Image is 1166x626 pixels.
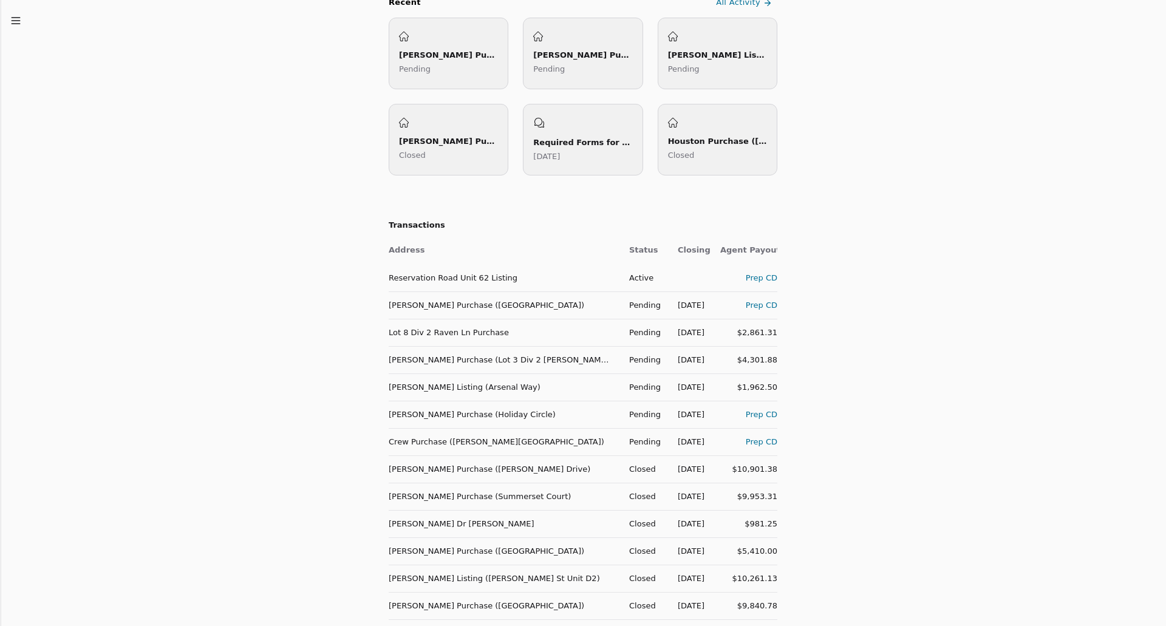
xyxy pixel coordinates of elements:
td: [PERSON_NAME] Purchase (Holiday Circle) [389,401,619,428]
div: [PERSON_NAME] Listing (Arsenal Way) [668,49,767,61]
a: [PERSON_NAME] Purchase (Lot 3 Div 2 [PERSON_NAME])Pending [523,18,643,89]
td: [PERSON_NAME] Purchase ([PERSON_NAME] Drive) [389,455,619,483]
td: Pending [619,291,668,319]
th: Closing [668,237,711,264]
td: Pending [619,373,668,401]
td: [PERSON_NAME] Purchase ([GEOGRAPHIC_DATA]) [389,291,619,319]
div: $2,861.31 [720,326,777,339]
td: [DATE] [668,537,711,565]
div: [PERSON_NAME] Purchase (Lot 3 Div 2 [PERSON_NAME]) [533,49,632,61]
td: [PERSON_NAME] Purchase ([GEOGRAPHIC_DATA]) [389,537,619,565]
td: Closed [619,455,668,483]
td: [PERSON_NAME] Dr [PERSON_NAME] [389,510,619,537]
th: Status [619,237,668,264]
div: Prep CD [720,299,777,311]
td: Lot 8 Div 2 Raven Ln Purchase [389,319,619,346]
div: $10,901.38 [720,463,777,475]
div: [PERSON_NAME] Purchase ([GEOGRAPHIC_DATA]) [399,49,498,61]
td: Closed [619,565,668,592]
td: Closed [619,592,668,619]
p: Pending [533,63,632,75]
div: $1,962.50 [720,381,777,393]
td: [DATE] [668,373,711,401]
td: Pending [619,319,668,346]
td: Pending [619,428,668,455]
td: [PERSON_NAME] Purchase (Summerset Court) [389,483,619,510]
div: $9,953.31 [720,490,777,503]
h2: Transactions [389,219,777,232]
td: Closed [619,510,668,537]
div: Required Forms for New Listing [533,136,632,149]
td: [DATE] [668,510,711,537]
td: Active [619,264,668,291]
p: Closed [668,149,767,162]
td: [DATE] [668,592,711,619]
td: [PERSON_NAME] Purchase ([GEOGRAPHIC_DATA]) [389,592,619,619]
td: Reservation Road Unit 62 Listing [389,264,619,291]
td: [PERSON_NAME] Purchase (Lot 3 Div 2 [PERSON_NAME]) [389,346,619,373]
a: Houston Purchase ([PERSON_NAME][GEOGRAPHIC_DATA])Closed [658,104,777,175]
a: Required Forms for New Listing[DATE] [523,104,643,175]
div: Houston Purchase ([PERSON_NAME][GEOGRAPHIC_DATA]) [668,135,767,148]
td: [DATE] [668,483,711,510]
td: Closed [619,537,668,565]
td: [DATE] [668,291,711,319]
div: Prep CD [720,408,777,421]
p: Pending [668,63,767,75]
div: $9,840.78 [720,599,777,612]
td: [DATE] [668,401,711,428]
a: [PERSON_NAME] Purchase ([GEOGRAPHIC_DATA])Pending [389,18,508,89]
th: Address [389,237,619,264]
td: [DATE] [668,428,711,455]
td: Pending [619,401,668,428]
td: [DATE] [668,455,711,483]
div: $4,301.88 [720,353,777,366]
p: Closed [399,149,498,162]
a: [PERSON_NAME] Listing (Arsenal Way)Pending [658,18,777,89]
div: Prep CD [720,271,777,284]
td: [DATE] [668,346,711,373]
div: $10,261.13 [720,572,777,585]
td: [DATE] [668,565,711,592]
td: [DATE] [668,319,711,346]
div: [PERSON_NAME] Purchase ([PERSON_NAME] Drive) [399,135,498,148]
div: $981.25 [720,517,777,530]
div: $5,410.00 [720,545,777,557]
th: Agent Payout [711,237,777,264]
div: Prep CD [720,435,777,448]
p: Pending [399,63,498,75]
td: Pending [619,346,668,373]
td: Closed [619,483,668,510]
td: [PERSON_NAME] Listing (Arsenal Way) [389,373,619,401]
a: [PERSON_NAME] Purchase ([PERSON_NAME] Drive)Closed [389,104,508,175]
td: Crew Purchase ([PERSON_NAME][GEOGRAPHIC_DATA]) [389,428,619,455]
time: Thursday, July 10, 2025 at 12:51:15 AM [533,152,560,161]
td: [PERSON_NAME] Listing ([PERSON_NAME] St Unit D2) [389,565,619,592]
